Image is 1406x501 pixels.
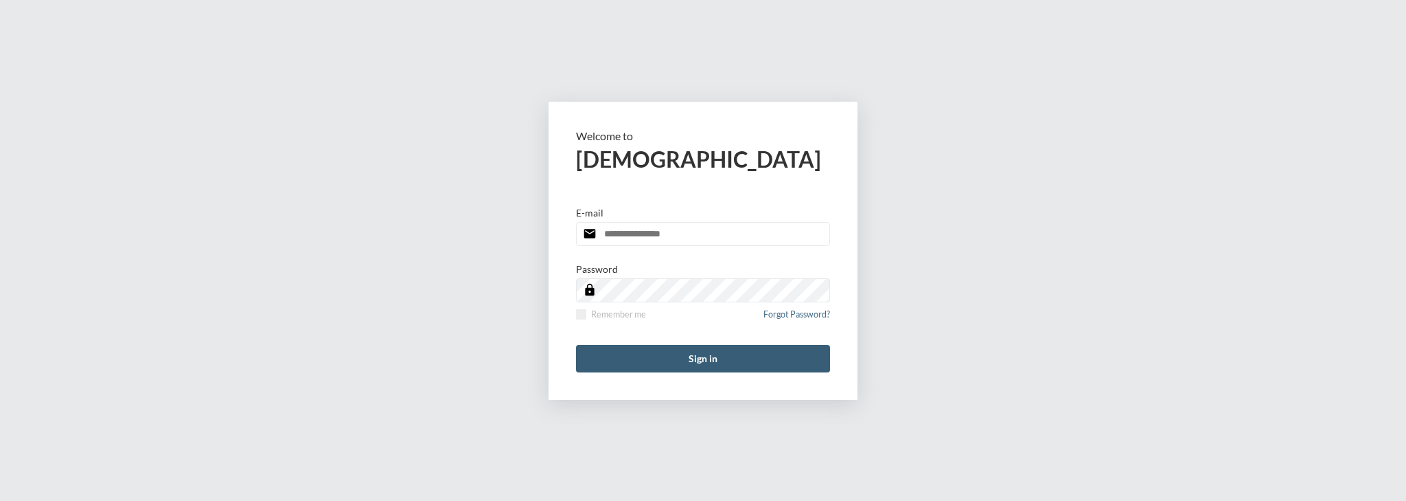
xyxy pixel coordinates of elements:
h2: [DEMOGRAPHIC_DATA] [576,146,830,172]
label: Remember me [576,309,646,320]
p: Password [576,263,618,275]
p: Welcome to [576,129,830,142]
button: Sign in [576,345,830,372]
p: E-mail [576,207,603,219]
a: Forgot Password? [763,309,830,328]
